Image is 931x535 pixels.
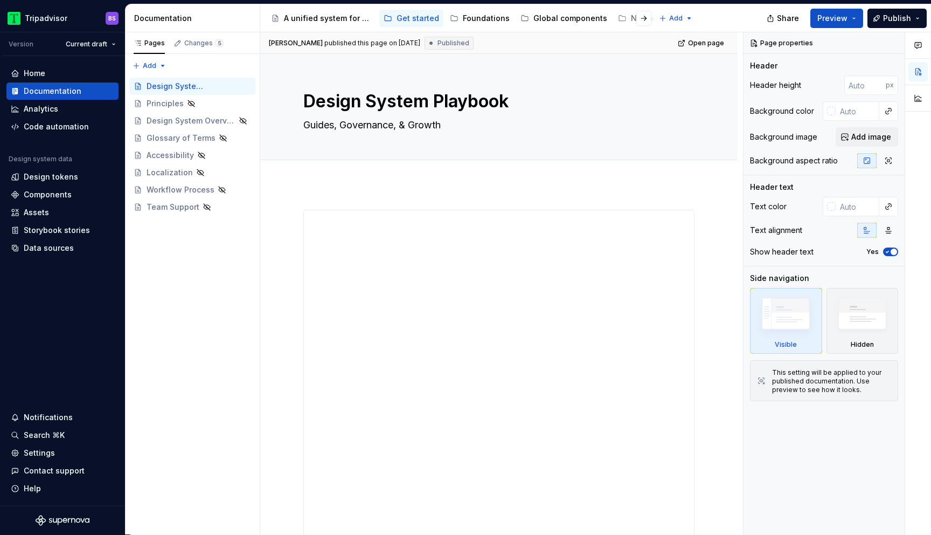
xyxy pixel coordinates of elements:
[836,197,879,216] input: Auto
[184,39,224,47] div: Changes
[6,100,119,118] a: Analytics
[437,39,469,47] span: Published
[851,340,874,349] div: Hidden
[397,13,439,24] div: Get started
[6,427,119,444] button: Search ⌘K
[772,368,891,394] div: This setting will be applied to your published documentation. Use preview to see how it looks.
[533,13,607,24] div: Global components
[129,198,255,216] a: Team Support
[6,118,119,135] a: Code automation
[6,83,119,100] a: Documentation
[851,132,891,142] span: Add image
[750,288,822,354] div: Visible
[24,243,74,253] div: Data sources
[6,186,119,203] a: Components
[6,239,119,257] a: Data sources
[379,10,443,27] a: Get started
[301,88,692,114] textarea: Design System Playbook
[463,13,510,24] div: Foundations
[516,10,612,27] a: Global components
[134,39,165,47] div: Pages
[614,10,709,27] a: Native components
[147,150,194,161] div: Accessibility
[6,444,119,462] a: Settings
[284,13,373,24] div: A unified system for every journey.
[25,13,67,24] div: Tripadvisor
[24,172,78,182] div: Design tokens
[8,12,20,25] img: 0ed0e8b8-9446-497d-bad0-376821b19aa5.png
[6,222,119,239] a: Storybook stories
[147,202,199,212] div: Team Support
[6,462,119,479] button: Contact support
[446,10,514,27] a: Foundations
[129,181,255,198] a: Workflow Process
[134,13,255,24] div: Documentation
[24,448,55,458] div: Settings
[750,182,794,193] div: Header text
[886,81,894,90] p: px
[269,39,323,47] span: [PERSON_NAME]
[750,273,809,284] div: Side navigation
[61,37,121,52] button: Current draft
[24,189,72,200] div: Components
[143,61,156,70] span: Add
[24,225,90,236] div: Storybook stories
[750,106,814,116] div: Background color
[656,11,696,26] button: Add
[761,9,806,28] button: Share
[129,58,170,73] button: Add
[866,248,879,256] label: Yes
[24,86,81,97] div: Documentation
[2,6,123,30] button: TripadvisorBS
[24,465,85,476] div: Contact support
[267,8,654,29] div: Page tree
[810,9,863,28] button: Preview
[129,164,255,181] a: Localization
[688,39,724,47] span: Open page
[215,39,224,47] span: 5
[6,168,119,186] a: Design tokens
[66,40,107,49] span: Current draft
[24,121,89,132] div: Code automation
[750,246,814,257] div: Show header text
[750,225,802,236] div: Text alignment
[24,207,49,218] div: Assets
[129,78,255,216] div: Page tree
[24,483,41,494] div: Help
[9,40,33,49] div: Version
[750,155,838,166] div: Background aspect ratio
[147,81,208,92] div: Design System Playbook
[6,204,119,221] a: Assets
[675,36,729,51] a: Open page
[129,78,255,95] a: Design System Playbook
[147,115,235,126] div: Design System Overview
[129,147,255,164] a: Accessibility
[129,129,255,147] a: Glossary of Terms
[775,340,797,349] div: Visible
[836,127,898,147] button: Add image
[844,76,886,95] input: Auto
[301,116,692,134] textarea: Guides, Governance, & Growth
[267,10,377,27] a: A unified system for every journey.
[836,101,879,121] input: Auto
[129,95,255,112] a: Principles
[24,104,58,114] div: Analytics
[883,13,911,24] span: Publish
[9,155,72,163] div: Design system data
[777,13,799,24] span: Share
[750,132,817,142] div: Background image
[817,13,847,24] span: Preview
[826,288,899,354] div: Hidden
[750,80,801,91] div: Header height
[24,412,73,423] div: Notifications
[108,14,116,23] div: BS
[24,68,45,79] div: Home
[867,9,927,28] button: Publish
[324,39,420,47] div: published this page on [DATE]
[750,60,777,71] div: Header
[6,409,119,426] button: Notifications
[24,430,65,441] div: Search ⌘K
[129,112,255,129] a: Design System Overview
[36,515,89,526] svg: Supernova Logo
